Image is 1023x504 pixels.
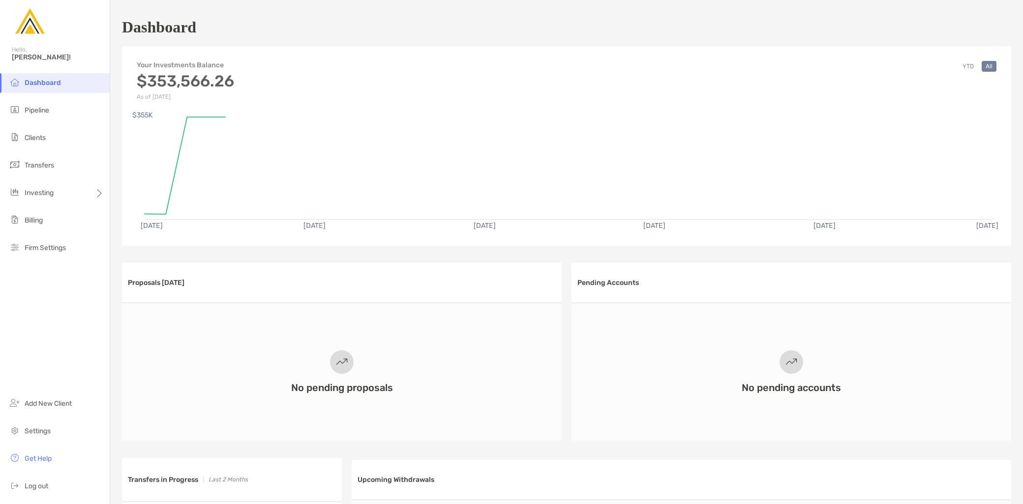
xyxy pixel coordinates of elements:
text: [DATE] [474,222,496,230]
text: [DATE] [303,222,326,230]
p: Last 2 Months [209,474,248,486]
img: settings icon [9,424,21,436]
span: Billing [25,216,43,224]
text: [DATE] [643,222,665,230]
h3: Pending Accounts [577,279,639,287]
h3: No pending proposals [291,382,393,393]
span: Add New Client [25,399,72,408]
span: Clients [25,134,46,142]
img: firm-settings icon [9,241,21,253]
img: investing icon [9,186,21,198]
span: Log out [25,482,48,490]
img: add_new_client icon [9,397,21,409]
span: Pipeline [25,106,49,114]
text: [DATE] [813,222,836,230]
text: $355K [132,111,153,119]
h3: Transfers in Progress [128,476,198,484]
span: Transfers [25,161,54,169]
button: YTD [959,61,978,72]
span: [PERSON_NAME]! [12,53,104,61]
p: As of [DATE] [137,93,234,100]
img: pipeline icon [9,104,21,115]
h3: Proposals [DATE] [128,279,184,287]
img: clients icon [9,131,21,143]
img: get-help icon [9,452,21,464]
img: logout icon [9,479,21,491]
h3: Upcoming Withdrawals [358,476,434,484]
img: Zoe Logo [12,4,47,39]
span: Investing [25,189,54,197]
h3: No pending accounts [742,382,841,393]
text: [DATE] [976,222,998,230]
img: billing icon [9,214,21,225]
span: Firm Settings [25,244,66,252]
span: Dashboard [25,79,61,87]
span: Get Help [25,454,52,463]
text: [DATE] [141,222,163,230]
h3: $353,566.26 [137,72,234,90]
h4: Your Investments Balance [137,61,234,69]
span: Settings [25,427,51,435]
img: transfers icon [9,159,21,170]
h1: Dashboard [122,18,196,36]
button: All [982,61,996,72]
img: dashboard icon [9,76,21,88]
